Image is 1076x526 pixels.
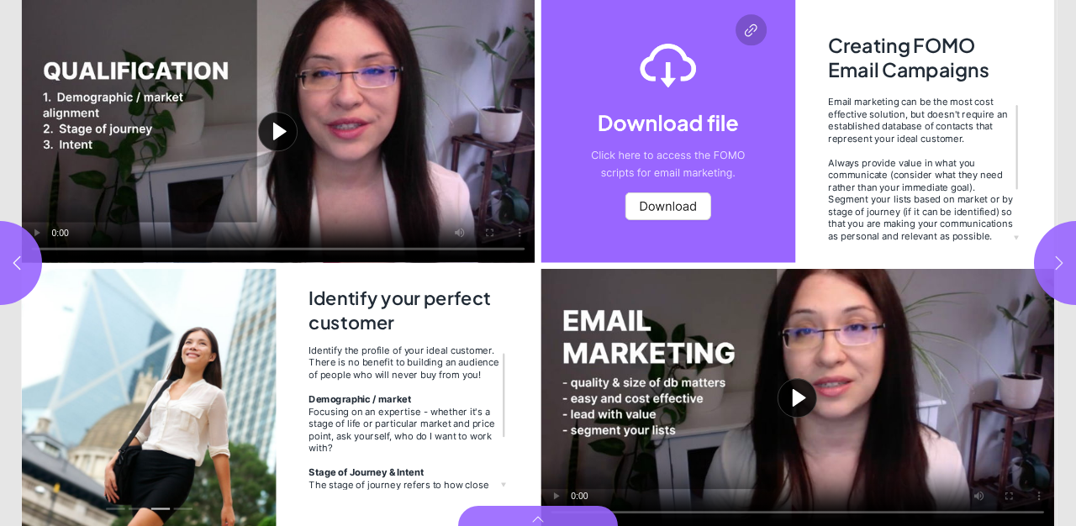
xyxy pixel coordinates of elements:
[309,392,411,404] strong: Demographic / market
[309,287,499,334] h2: Identify your perfect customer
[309,344,499,381] div: Identify the profile of your ideal customer. There is no benefit to building an audience of peopl...
[309,405,499,454] div: Focusing on an expertise - whether it's a stage of life or particular market and price point, ask...
[22,269,277,526] div: Slideshow
[309,466,424,478] strong: Stage of Journey & Intent
[828,156,1013,242] div: Always provide value in what you communicate (consider what they need rather than your immediate ...
[828,96,1013,145] div: Email marketing can be the most cost effective solution, but doesn't require an established datab...
[828,33,1015,86] h2: Creating FOMO Email Campaigns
